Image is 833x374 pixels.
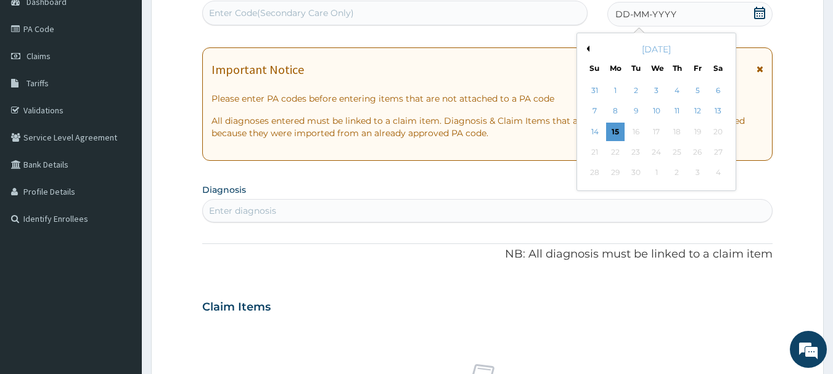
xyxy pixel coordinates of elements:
div: We [651,63,662,73]
p: Please enter PA codes before entering items that are not attached to a PA code [211,92,764,105]
div: Mo [610,63,620,73]
div: Not available Thursday, September 25th, 2025 [668,143,686,161]
div: Choose Monday, September 15th, 2025 [606,123,625,141]
div: Not available Sunday, September 28th, 2025 [586,164,604,182]
div: Choose Wednesday, September 3rd, 2025 [647,81,666,100]
div: Choose Saturday, September 6th, 2025 [709,81,728,100]
div: Choose Sunday, September 14th, 2025 [586,123,604,141]
textarea: Type your message and hit 'Enter' [6,246,235,289]
div: Not available Wednesday, September 24th, 2025 [647,143,666,161]
div: Not available Friday, September 26th, 2025 [688,143,707,161]
p: All diagnoses entered must be linked to a claim item. Diagnosis & Claim Items that are visible bu... [211,115,764,139]
div: Choose Thursday, September 11th, 2025 [668,102,686,121]
div: Choose Friday, September 5th, 2025 [688,81,707,100]
div: Not available Saturday, September 20th, 2025 [709,123,728,141]
div: Enter Code(Secondary Care Only) [209,7,354,19]
span: Claims [27,51,51,62]
div: [DATE] [582,43,731,55]
button: Previous Month [583,46,589,52]
div: Not available Tuesday, September 30th, 2025 [627,164,646,182]
div: Chat with us now [64,69,207,85]
div: Not available Saturday, October 4th, 2025 [709,164,728,182]
label: Diagnosis [202,184,246,196]
div: Enter diagnosis [209,205,276,217]
div: Su [589,63,600,73]
p: NB: All diagnosis must be linked to a claim item [202,246,773,262]
div: Choose Monday, September 8th, 2025 [606,102,625,121]
div: Not available Friday, October 3rd, 2025 [688,164,707,182]
div: Choose Tuesday, September 2nd, 2025 [627,81,646,100]
div: Choose Thursday, September 4th, 2025 [668,81,686,100]
div: Tu [631,63,641,73]
span: Tariffs [27,78,49,89]
div: Not available Friday, September 19th, 2025 [688,123,707,141]
div: Sa [713,63,724,73]
div: Not available Sunday, September 21st, 2025 [586,143,604,161]
h3: Claim Items [202,301,271,314]
div: Choose Tuesday, September 9th, 2025 [627,102,646,121]
div: Fr [692,63,703,73]
div: Not available Tuesday, September 16th, 2025 [627,123,646,141]
div: Not available Monday, September 22nd, 2025 [606,143,625,161]
div: Not available Monday, September 29th, 2025 [606,164,625,182]
span: We're online! [72,110,170,234]
div: month 2025-09 [585,81,728,184]
div: Not available Thursday, October 2nd, 2025 [668,164,686,182]
div: Th [672,63,683,73]
div: Not available Tuesday, September 23rd, 2025 [627,143,646,161]
div: Choose Sunday, September 7th, 2025 [586,102,604,121]
div: Not available Wednesday, October 1st, 2025 [647,164,666,182]
div: Not available Thursday, September 18th, 2025 [668,123,686,141]
div: Choose Friday, September 12th, 2025 [688,102,707,121]
div: Not available Wednesday, September 17th, 2025 [647,123,666,141]
div: Not available Saturday, September 27th, 2025 [709,143,728,161]
div: Choose Monday, September 1st, 2025 [606,81,625,100]
div: Choose Saturday, September 13th, 2025 [709,102,728,121]
div: Minimize live chat window [202,6,232,36]
div: Choose Wednesday, September 10th, 2025 [647,102,666,121]
div: Choose Sunday, August 31st, 2025 [586,81,604,100]
img: d_794563401_company_1708531726252_794563401 [23,62,50,92]
span: DD-MM-YYYY [615,8,676,20]
h1: Important Notice [211,63,304,76]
